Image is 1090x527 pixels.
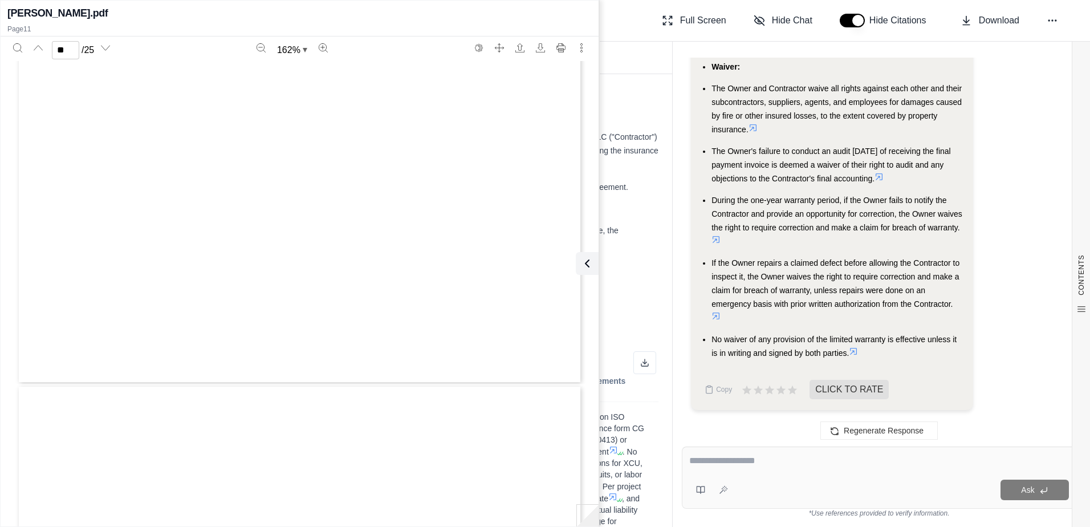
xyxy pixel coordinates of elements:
button: Full screen [490,39,509,57]
span: A table comparing the contractual requirements with the provided insurance policy details. As no ... [72,226,619,249]
span: During the one-year warranty period, if the Owner fails to notify the Contractor and provide an o... [711,196,962,232]
button: Regenerate Response [820,421,938,440]
button: Download as Excel [633,351,656,374]
button: Full Screen [657,9,731,32]
span: between 27 Big Pond LLC ("Owner") and TAB Construction LLC ("Contractor") and provides a detailed... [59,132,658,169]
button: Download [531,39,550,57]
span: If the Owner repairs a claimed defect before allowing the Contractor to inspect it, the Owner wai... [711,258,959,309]
button: Next page [96,39,115,57]
button: Zoom out [252,39,270,57]
span: Hide Citations [869,14,933,27]
span: The Owner and Contractor waive all rights against each other and their subcontractors, suppliers,... [711,84,962,134]
button: Zoom document [272,41,312,59]
span: Ask [1021,485,1034,494]
button: Print [552,39,570,57]
span: CONTENTS [1077,255,1086,295]
input: Enter a page number [52,41,79,59]
button: Ask [1000,480,1069,500]
button: Download [956,9,1024,32]
button: Previous page [29,39,47,57]
span: . Per project aggregate [572,482,641,503]
span: Copy [716,385,732,394]
p: Page 11 [7,25,592,34]
button: Hide Chat [749,9,817,32]
span: Download [979,14,1019,27]
span: No waiver of any provision of the limited warranty is effective unless it is in writing and signe... [711,335,957,358]
span: Hide Chat [772,14,812,27]
button: Copy [700,378,737,401]
span: Written on ISO occurrence form CG 00 01 (0413) or equivalent [572,412,644,456]
span: Full Screen [680,14,726,27]
span: CLICK TO RATE [810,380,889,399]
span: 162 % [277,43,300,57]
button: More actions [572,39,591,57]
span: The Owner's failure to conduct an audit [DATE] of receiving the final payment invoice is deemed a... [711,147,951,183]
div: *Use references provided to verify information. [682,509,1076,518]
button: Open file [511,39,529,57]
button: Switch to the dark theme [470,39,488,57]
span: / 25 [82,43,94,57]
span: Regenerate Response [844,426,924,435]
button: Search [9,39,27,57]
button: Zoom in [314,39,332,57]
h2: [PERSON_NAME].pdf [7,5,108,21]
span: Waiver: [711,62,740,71]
